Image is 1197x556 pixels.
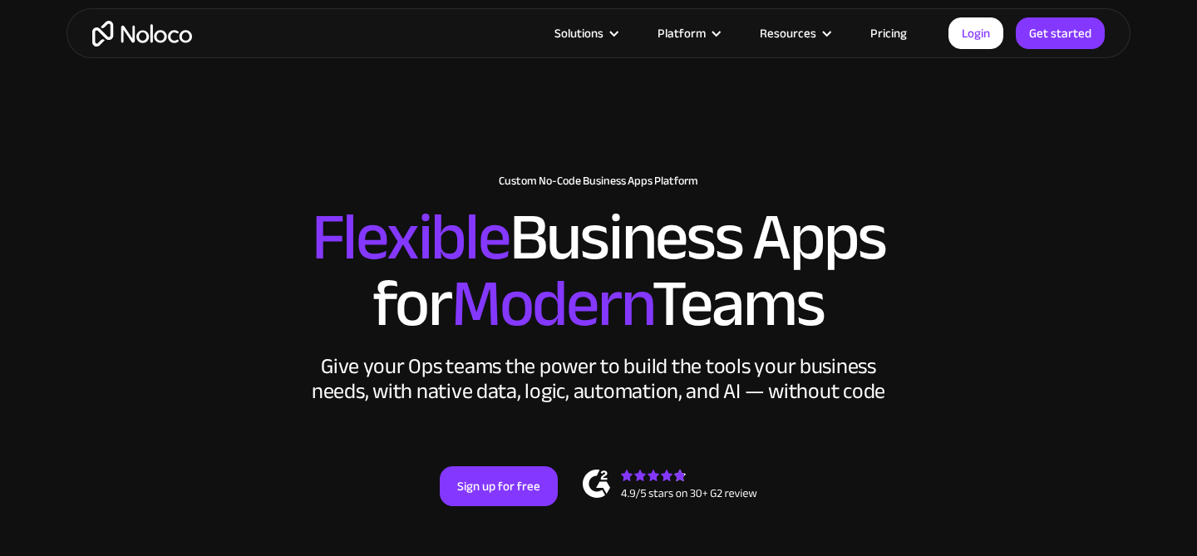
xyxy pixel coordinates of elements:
[83,175,1114,188] h1: Custom No-Code Business Apps Platform
[658,22,706,44] div: Platform
[850,22,928,44] a: Pricing
[1016,17,1105,49] a: Get started
[948,17,1003,49] a: Login
[637,22,739,44] div: Platform
[534,22,637,44] div: Solutions
[83,204,1114,337] h2: Business Apps for Teams
[739,22,850,44] div: Resources
[312,175,510,299] span: Flexible
[308,354,889,404] div: Give your Ops teams the power to build the tools your business needs, with native data, logic, au...
[92,21,192,47] a: home
[554,22,603,44] div: Solutions
[440,466,558,506] a: Sign up for free
[451,242,652,366] span: Modern
[760,22,816,44] div: Resources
